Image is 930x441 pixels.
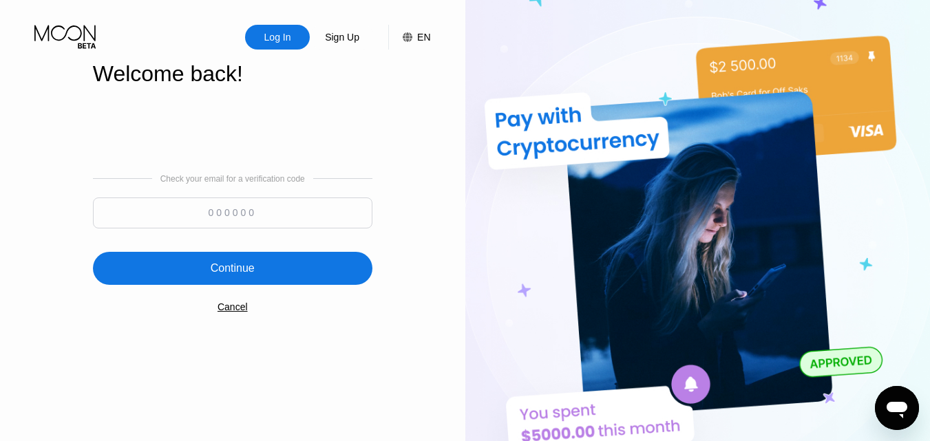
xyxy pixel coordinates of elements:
[211,261,255,275] div: Continue
[218,301,248,312] div: Cancel
[388,25,430,50] div: EN
[310,25,374,50] div: Sign Up
[93,197,372,228] input: 000000
[160,174,305,184] div: Check your email for a verification code
[263,30,293,44] div: Log In
[93,252,372,285] div: Continue
[245,25,310,50] div: Log In
[875,386,919,430] iframe: Button to launch messaging window
[93,61,372,87] div: Welcome back!
[417,32,430,43] div: EN
[324,30,361,44] div: Sign Up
